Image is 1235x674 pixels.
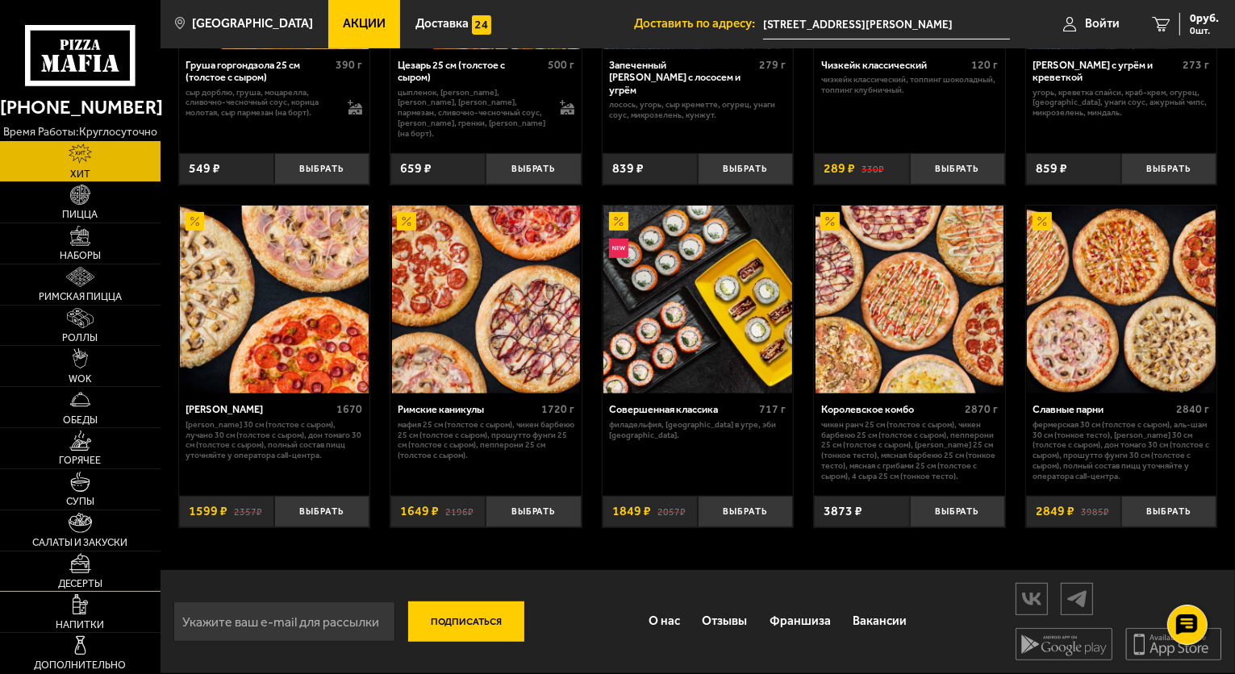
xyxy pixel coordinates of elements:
[548,58,574,72] span: 500 г
[657,505,686,518] s: 2057 ₽
[486,153,581,185] button: Выбрать
[820,212,840,231] img: Акционный
[398,403,537,415] div: Римские каникулы
[1033,88,1209,119] p: угорь, креветка спайси, краб-крем, огурец, [GEOGRAPHIC_DATA], унаги соус, ажурный чипс, микрозеле...
[821,403,961,415] div: Королевское комбо
[180,206,369,394] img: Хет Трик
[814,206,1005,394] a: АкционныйКоролевское комбо
[541,402,574,416] span: 1720 г
[1081,505,1109,518] s: 3985 ₽
[691,601,759,643] a: Отзывы
[842,601,919,643] a: Вакансии
[234,505,262,518] s: 2357 ₽
[186,88,335,119] p: сыр дорблю, груша, моцарелла, сливочно-чесночный соус, корица молотая, сыр пармезан (на борт).
[637,601,691,643] a: О нас
[186,212,205,231] img: Акционный
[698,496,793,527] button: Выбрать
[1036,505,1074,518] span: 2849 ₽
[60,456,102,466] span: Горячее
[336,402,362,416] span: 1670
[192,18,313,30] span: [GEOGRAPHIC_DATA]
[189,505,227,518] span: 1599 ₽
[415,18,469,30] span: Доставка
[39,292,122,302] span: Римская пицца
[1062,585,1092,613] img: tg
[472,15,491,35] img: 15daf4d41897b9f0e9f617042186c801.svg
[1033,59,1179,84] div: [PERSON_NAME] с угрём и креветкой
[971,58,998,72] span: 120 г
[862,162,884,175] s: 330 ₽
[66,497,94,507] span: Супы
[965,402,998,416] span: 2870 г
[910,153,1005,185] button: Выбрать
[1121,496,1216,527] button: Выбрать
[821,75,998,96] p: Чизкейк классический, топпинг шоколадный, топпинг клубничный.
[33,538,128,548] span: Салаты и закуски
[69,374,92,385] span: WOK
[63,210,98,220] span: Пицца
[609,239,628,258] img: Новинка
[390,206,582,394] a: АкционныйРимские каникулы
[70,169,90,180] span: Хит
[824,505,862,518] span: 3873 ₽
[609,100,786,121] p: лосось, угорь, Сыр креметте, огурец, унаги соус, микрозелень, кунжут.
[63,333,98,343] span: Роллы
[274,496,369,527] button: Выбрать
[60,251,101,261] span: Наборы
[1033,403,1172,415] div: Славные парни
[1190,13,1219,24] span: 0 руб.
[816,206,1004,394] img: Королевское комбо
[398,88,547,139] p: цыпленок, [PERSON_NAME], [PERSON_NAME], [PERSON_NAME], пармезан, сливочно-чесночный соус, [PERSON...
[910,496,1005,527] button: Выбрать
[1183,58,1210,72] span: 273 г
[1033,420,1209,482] p: Фермерская 30 см (толстое с сыром), Аль-Шам 30 см (тонкое тесто), [PERSON_NAME] 30 см (толстое с ...
[609,403,755,415] div: Совершенная классика
[400,162,432,175] span: 659 ₽
[179,206,370,394] a: АкционныйХет Трик
[1033,212,1052,231] img: Акционный
[1085,18,1120,30] span: Войти
[486,496,581,527] button: Выбрать
[634,18,763,30] span: Доставить по адресу:
[58,579,102,589] span: Десерты
[343,18,386,30] span: Акции
[186,403,332,415] div: [PERSON_NAME]
[603,206,792,394] img: Совершенная классика
[612,505,651,518] span: 1849 ₽
[186,420,362,461] p: [PERSON_NAME] 30 см (толстое с сыром), Лучано 30 см (толстое с сыром), Дон Томаго 30 см (толстое ...
[445,505,474,518] s: 2196 ₽
[612,162,644,175] span: 839 ₽
[609,59,755,96] div: Запеченный [PERSON_NAME] с лососем и угрём
[336,58,362,72] span: 390 г
[392,206,581,394] img: Римские каникулы
[603,206,794,394] a: АкционныйНовинкаСовершенная классика
[398,59,544,84] div: Цезарь 25 см (толстое с сыром)
[186,59,332,84] div: Груша горгондзола 25 см (толстое с сыром)
[1121,153,1216,185] button: Выбрать
[408,601,524,642] button: Подписаться
[698,153,793,185] button: Выбрать
[1027,206,1216,394] img: Славные парни
[821,59,967,71] div: Чизкейк классический
[1036,162,1067,175] span: 859 ₽
[63,415,98,426] span: Обеды
[1190,26,1219,35] span: 0 шт.
[35,660,127,671] span: Дополнительно
[400,505,439,518] span: 1649 ₽
[609,420,786,441] p: Филадельфия, [GEOGRAPHIC_DATA] в угре, Эби [GEOGRAPHIC_DATA].
[609,212,628,231] img: Акционный
[821,420,998,482] p: Чикен Ранч 25 см (толстое с сыром), Чикен Барбекю 25 см (толстое с сыром), Пепперони 25 см (толст...
[397,212,416,231] img: Акционный
[824,162,855,175] span: 289 ₽
[274,153,369,185] button: Выбрать
[1016,585,1047,613] img: vk
[1026,206,1217,394] a: АкционныйСлавные парни
[189,162,220,175] span: 549 ₽
[56,620,105,630] span: Напитки
[173,601,395,642] input: Укажите ваш e-mail для рассылки
[763,10,1010,40] input: Ваш адрес доставки
[760,402,786,416] span: 717 г
[760,58,786,72] span: 279 г
[758,601,842,643] a: Франшиза
[1177,402,1210,416] span: 2840 г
